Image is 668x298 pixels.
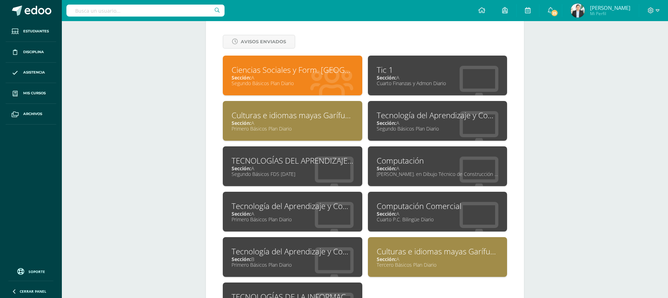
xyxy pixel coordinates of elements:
span: Sección: [377,256,396,262]
div: A [377,256,499,262]
div: Ciencias Sociales y Form. Ciudadana [232,64,354,75]
div: B [232,256,354,262]
div: Segundo Básicos Plan Diario [232,80,354,87]
div: Tecnología del Aprendizaje y Comunicación [232,246,354,257]
a: Culturas e idiomas mayas Garífuna y Xinca L2Sección:ATercero Básicos Plan Diario [368,237,507,277]
span: Asistencia [23,70,45,75]
div: A [232,210,354,217]
div: A [377,120,499,126]
a: Archivos [6,104,56,125]
div: Segundo Básicos Plan Diario [377,125,499,132]
a: Tic 1Sección:ACuarto Finanzas y Admon Diario [368,56,507,95]
div: A [377,210,499,217]
div: Segundo Básicos FDS [DATE] [232,171,354,177]
a: Tecnología del Aprendizaje y ComunicaciónSección:APrimero Básicos Plan Diario [223,192,362,232]
a: Soporte [8,266,53,276]
div: A [232,74,354,81]
span: Avisos Enviados [241,35,286,48]
div: Primero Básicos Plan Diario [232,125,354,132]
span: Archivos [23,111,42,117]
span: 25 [551,9,558,17]
a: Estudiantes [6,21,56,42]
input: Busca un usuario... [66,5,225,17]
span: [PERSON_NAME] [590,4,630,11]
a: Computación ComercialSección:ACuarto P.C. Bilingüe Diario [368,192,507,232]
a: TECNOLOGÍAS DEL APRENDIZAJE Y LA COMUNICACIÓNSección:ASegundo Básicos FDS [DATE] [223,146,362,186]
div: Culturas e idiomas mayas Garífuna y Xinca L2 [232,110,354,121]
div: Tercero Básicos Plan Diario [377,261,499,268]
div: Cuarto P.C. Bilingüe Diario [377,216,499,223]
span: Mis cursos [23,90,46,96]
span: Sección: [232,74,251,81]
div: Cuarto Finanzas y Admon Diario [377,80,499,87]
span: Disciplina [23,49,44,55]
div: Computación Comercial [377,201,499,211]
span: Sección: [377,74,396,81]
div: Primero Básicos Plan Diario [232,216,354,223]
span: Soporte [28,269,45,274]
div: Primero Básicos Plan Diario [232,261,354,268]
a: ComputaciónSección:A[PERSON_NAME]. en Dibujo Técnico de Construcción Diario [368,146,507,186]
span: Sección: [232,165,251,172]
span: Sección: [377,120,396,126]
span: Sección: [377,165,396,172]
div: Tecnología del Aprendizaje y Comunicación [232,201,354,211]
a: Culturas e idiomas mayas Garífuna y Xinca L2Sección:APrimero Básicos Plan Diario [223,101,362,141]
a: Mis cursos [6,83,56,104]
div: Computación [377,155,499,166]
a: Ciencias Sociales y Form. [GEOGRAPHIC_DATA]Sección:ASegundo Básicos Plan Diario [223,56,362,95]
a: Tecnología del Aprendizaje y ComunicaciónSección:BPrimero Básicos Plan Diario [223,237,362,277]
div: TECNOLOGÍAS DEL APRENDIZAJE Y LA COMUNICACIÓN [232,155,354,166]
span: Cerrar panel [20,289,46,294]
div: Tic 1 [377,64,499,75]
div: Tecnología del Aprendizaje y Comunicación [377,110,499,121]
div: [PERSON_NAME]. en Dibujo Técnico de Construcción Diario [377,171,499,177]
span: Estudiantes [23,28,49,34]
div: A [377,74,499,81]
a: Tecnología del Aprendizaje y ComunicaciónSección:ASegundo Básicos Plan Diario [368,101,507,141]
div: A [377,165,499,172]
span: Sección: [377,210,396,217]
span: Sección: [232,210,251,217]
span: Mi Perfil [590,11,630,17]
img: 9c404a2ad2021673dbd18c145ee506f9.png [571,4,585,18]
div: A [232,120,354,126]
a: Avisos Enviados [223,35,295,49]
div: Culturas e idiomas mayas Garífuna y Xinca L2 [377,246,499,257]
a: Asistencia [6,63,56,83]
div: A [232,165,354,172]
span: Sección: [232,256,251,262]
span: Sección: [232,120,251,126]
a: Disciplina [6,42,56,63]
